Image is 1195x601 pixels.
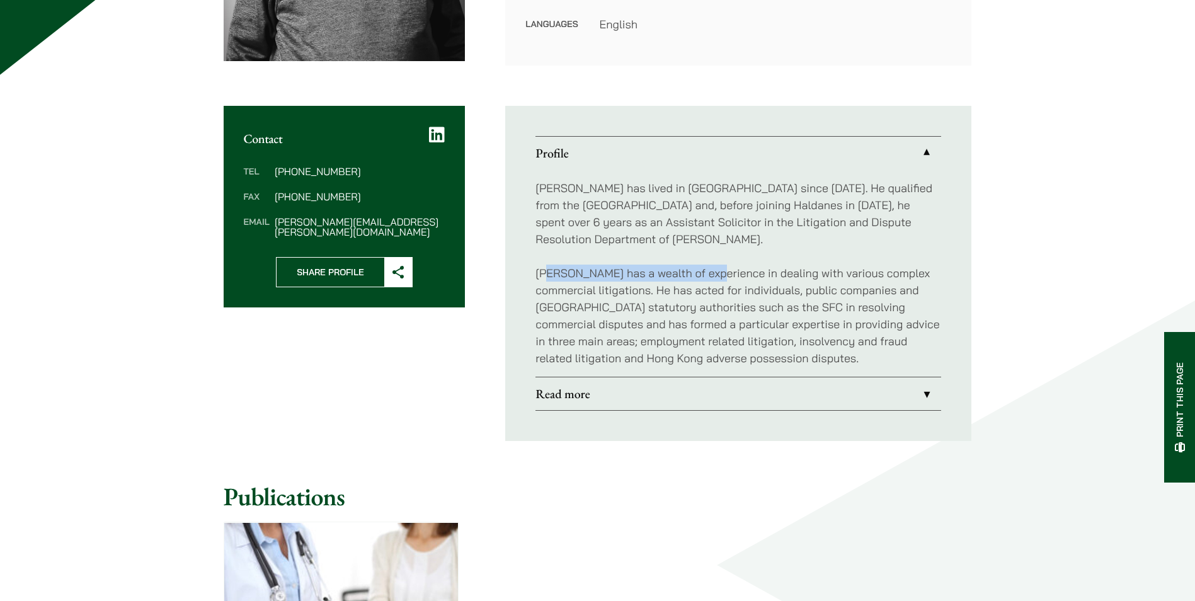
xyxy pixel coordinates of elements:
[244,131,445,146] h2: Contact
[277,258,384,287] span: Share Profile
[275,166,445,176] dd: [PHONE_NUMBER]
[429,126,445,144] a: LinkedIn
[275,217,445,237] dd: [PERSON_NAME][EMAIL_ADDRESS][PERSON_NAME][DOMAIN_NAME]
[224,481,972,512] h2: Publications
[535,265,941,367] p: [PERSON_NAME] has a wealth of experience in dealing with various complex commercial litigations. ...
[276,257,413,287] button: Share Profile
[525,16,579,33] dt: Languages
[244,192,270,217] dt: Fax
[535,180,941,248] p: [PERSON_NAME] has lived in [GEOGRAPHIC_DATA] since [DATE]. He qualified from the [GEOGRAPHIC_DATA...
[275,192,445,202] dd: [PHONE_NUMBER]
[244,166,270,192] dt: Tel
[535,377,941,410] a: Read more
[244,217,270,237] dt: Email
[599,16,951,33] dd: English
[535,137,941,169] a: Profile
[535,169,941,377] div: Profile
